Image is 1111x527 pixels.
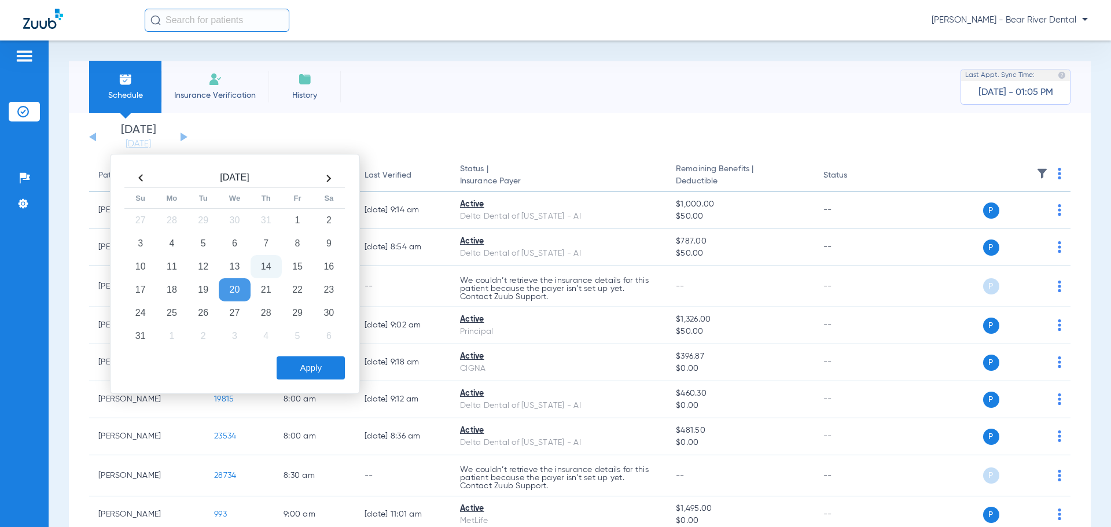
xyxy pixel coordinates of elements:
td: -- [355,266,451,307]
img: group-dot-blue.svg [1058,430,1061,442]
span: P [983,318,999,334]
span: $396.87 [676,351,804,363]
th: Remaining Benefits | [667,160,814,192]
span: $0.00 [676,515,804,527]
img: group-dot-blue.svg [1058,356,1061,368]
span: [DATE] - 01:05 PM [978,87,1053,98]
span: 28734 [214,471,236,480]
td: [DATE] 9:18 AM [355,344,451,381]
span: $50.00 [676,326,804,338]
img: group-dot-blue.svg [1058,204,1061,216]
div: Last Verified [365,169,442,182]
img: Schedule [119,72,133,86]
th: Status | [451,160,667,192]
span: 993 [214,510,227,518]
span: $0.00 [676,363,804,375]
div: MetLife [460,515,657,527]
div: Delta Dental of [US_STATE] - AI [460,248,657,260]
span: Schedule [98,90,153,101]
span: $0.00 [676,400,804,412]
td: -- [814,307,892,344]
div: Patient Name [98,169,149,182]
span: Insurance Verification [170,90,260,101]
td: -- [814,192,892,229]
div: Active [460,503,657,515]
span: $50.00 [676,211,804,223]
img: group-dot-blue.svg [1058,393,1061,405]
div: Delta Dental of [US_STATE] - AI [460,400,657,412]
li: [DATE] [104,124,173,150]
span: $1,495.00 [676,503,804,515]
td: [DATE] 9:12 AM [355,381,451,418]
input: Search for patients [145,9,289,32]
div: CIGNA [460,363,657,375]
td: [DATE] 8:54 AM [355,229,451,266]
div: Principal [460,326,657,338]
td: [DATE] 9:14 AM [355,192,451,229]
span: P [983,239,999,256]
td: -- [814,266,892,307]
span: $1,326.00 [676,314,804,326]
button: Apply [277,356,345,379]
span: 19815 [214,395,234,403]
span: -- [676,282,685,290]
span: Last Appt. Sync Time: [965,69,1035,81]
td: [DATE] 8:36 AM [355,418,451,455]
td: -- [814,455,892,496]
div: Active [460,351,657,363]
th: [DATE] [156,169,313,188]
span: $481.50 [676,425,804,437]
div: Active [460,198,657,211]
td: [PERSON_NAME] [89,381,205,418]
td: 8:30 AM [274,455,355,496]
td: 8:00 AM [274,381,355,418]
th: Status [814,160,892,192]
div: Active [460,235,657,248]
div: Active [460,425,657,437]
img: group-dot-blue.svg [1058,319,1061,331]
span: $1,000.00 [676,198,804,211]
td: -- [814,229,892,266]
span: History [277,90,332,101]
span: P [983,278,999,294]
span: [PERSON_NAME] - Bear River Dental [932,14,1088,26]
span: Deductible [676,175,804,187]
span: 23534 [214,432,236,440]
img: group-dot-blue.svg [1058,168,1061,179]
img: filter.svg [1036,168,1048,179]
div: Patient Name [98,169,196,182]
div: Last Verified [365,169,411,182]
span: P [983,507,999,523]
span: Insurance Payer [460,175,657,187]
span: P [983,467,999,484]
img: hamburger-icon [15,49,34,63]
span: $0.00 [676,437,804,449]
td: 8:00 AM [274,418,355,455]
span: -- [676,471,685,480]
img: last sync help info [1058,71,1066,79]
img: group-dot-blue.svg [1058,470,1061,481]
span: P [983,392,999,408]
div: Delta Dental of [US_STATE] - AI [460,211,657,223]
td: -- [814,381,892,418]
iframe: Chat Widget [1053,471,1111,527]
span: $787.00 [676,235,804,248]
span: P [983,355,999,371]
td: -- [355,455,451,496]
span: $460.30 [676,388,804,400]
span: $50.00 [676,248,804,260]
span: P [983,429,999,445]
img: History [298,72,312,86]
a: [DATE] [104,138,173,150]
p: We couldn’t retrieve the insurance details for this patient because the payer isn’t set up yet. C... [460,277,657,301]
td: -- [814,418,892,455]
img: Search Icon [150,15,161,25]
div: Delta Dental of [US_STATE] - AI [460,437,657,449]
span: P [983,202,999,219]
td: -- [814,344,892,381]
p: We couldn’t retrieve the insurance details for this patient because the payer isn’t set up yet. C... [460,466,657,490]
td: [DATE] 9:02 AM [355,307,451,344]
img: Zuub Logo [23,9,63,29]
td: [PERSON_NAME] [89,455,205,496]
